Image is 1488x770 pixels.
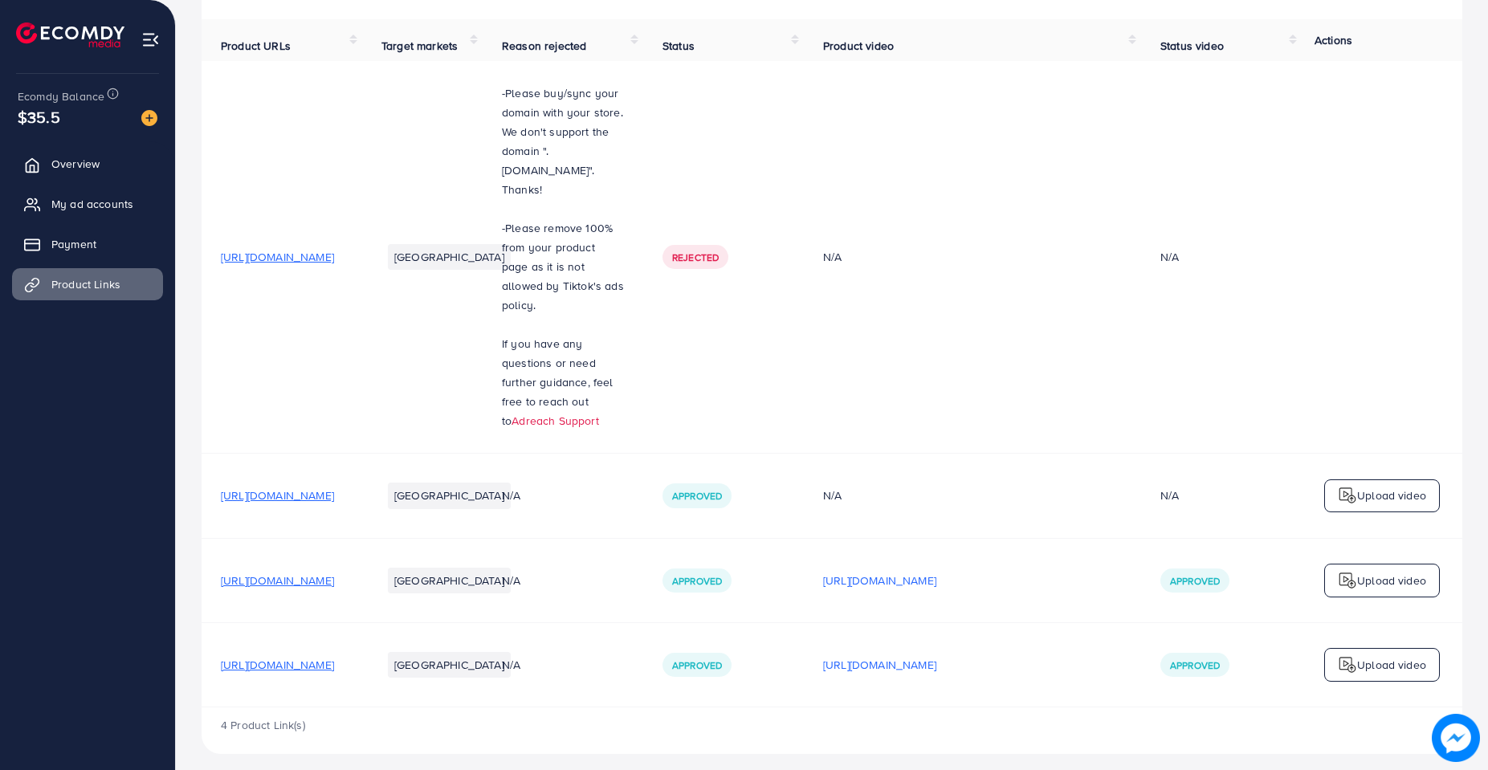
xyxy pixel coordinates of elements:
[1170,574,1220,588] span: Approved
[1357,486,1426,505] p: Upload video
[141,110,157,126] img: image
[672,574,722,588] span: Approved
[823,487,1122,503] div: N/A
[221,249,334,265] span: [URL][DOMAIN_NAME]
[672,658,722,672] span: Approved
[502,657,520,673] span: N/A
[12,188,163,220] a: My ad accounts
[221,717,305,733] span: 4 Product Link(s)
[12,228,163,260] a: Payment
[1357,571,1426,590] p: Upload video
[1338,486,1357,505] img: logo
[51,196,133,212] span: My ad accounts
[388,244,511,270] li: [GEOGRAPHIC_DATA]
[221,572,334,589] span: [URL][DOMAIN_NAME]
[1338,571,1357,590] img: logo
[221,487,334,503] span: [URL][DOMAIN_NAME]
[51,156,100,172] span: Overview
[141,31,160,49] img: menu
[1357,655,1426,674] p: Upload video
[672,251,719,264] span: Rejected
[51,236,96,252] span: Payment
[1315,32,1352,48] span: Actions
[502,218,624,315] p: -Please remove 100% from your product page as it is not allowed by Tiktok's ads policy.
[388,568,511,593] li: [GEOGRAPHIC_DATA]
[16,22,124,47] img: logo
[1160,38,1224,54] span: Status video
[51,276,120,292] span: Product Links
[512,413,598,429] a: Adreach Support
[662,38,695,54] span: Status
[18,105,60,128] span: $35.5
[12,268,163,300] a: Product Links
[1160,249,1179,265] div: N/A
[388,483,511,508] li: [GEOGRAPHIC_DATA]
[18,88,104,104] span: Ecomdy Balance
[1160,487,1179,503] div: N/A
[823,571,936,590] p: [URL][DOMAIN_NAME]
[1432,714,1480,762] img: image
[1338,655,1357,674] img: logo
[502,487,520,503] span: N/A
[12,148,163,180] a: Overview
[502,334,624,430] p: If you have any questions or need further guidance, feel free to reach out to
[1170,658,1220,672] span: Approved
[502,84,624,199] p: -Please buy/sync your domain with your store. We don't support the domain ".[DOMAIN_NAME]". Thanks!
[221,657,334,673] span: [URL][DOMAIN_NAME]
[381,38,458,54] span: Target markets
[823,38,894,54] span: Product video
[823,655,936,674] p: [URL][DOMAIN_NAME]
[823,249,1122,265] div: N/A
[502,38,586,54] span: Reason rejected
[502,572,520,589] span: N/A
[388,652,511,678] li: [GEOGRAPHIC_DATA]
[221,38,291,54] span: Product URLs
[672,489,722,503] span: Approved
